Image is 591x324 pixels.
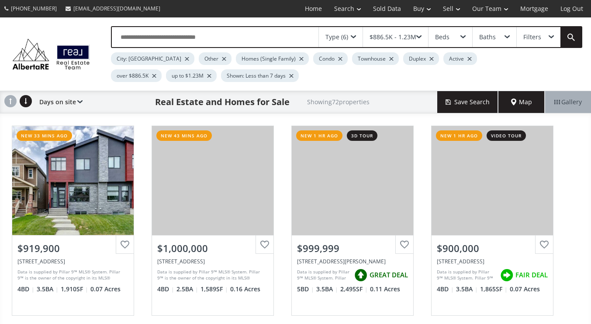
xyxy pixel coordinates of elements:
[17,258,128,265] div: 2417 22 Street NW, Calgary, AB T2M 3W7
[157,258,268,265] div: 6424 Laurentian Way SW, Calgary, AB T3E 5N1
[340,285,368,293] span: 2,495 SF
[157,242,268,255] div: $1,000,000
[61,0,165,17] a: [EMAIL_ADDRESS][DOMAIN_NAME]
[554,98,582,106] span: Gallery
[73,5,160,12] span: [EMAIL_ADDRESS][DOMAIN_NAME]
[511,98,532,106] span: Map
[157,285,174,293] span: 4 BD
[35,91,83,113] div: Days on site
[221,69,299,82] div: Shown: Less than 7 days
[297,242,408,255] div: $999,999
[297,258,408,265] div: 5566 Henwood Street SW, Calgary, AB T3E 6Z3
[17,269,126,282] div: Data is supplied by Pillar 9™ MLS® System. Pillar 9™ is the owner of the copyright in its MLS® Sy...
[456,285,478,293] span: 3.5 BA
[17,242,128,255] div: $919,900
[545,91,591,113] div: Gallery
[370,285,400,293] span: 0.11 Acres
[61,285,88,293] span: 1,910 SF
[437,285,454,293] span: 4 BD
[403,52,439,65] div: Duplex
[230,285,260,293] span: 0.16 Acres
[437,91,498,113] button: Save Search
[325,34,348,40] div: Type (6)
[479,34,496,40] div: Baths
[17,285,35,293] span: 4 BD
[480,285,508,293] span: 1,865 SF
[498,91,545,113] div: Map
[437,258,548,265] div: 3133 40 Street SW, Calgary, AB T3E 3J9
[297,285,314,293] span: 5 BD
[510,285,540,293] span: 0.07 Acres
[523,34,541,40] div: Filters
[370,34,416,40] div: $886.5K - 1.23M
[437,242,548,255] div: $900,000
[9,37,93,72] img: Logo
[111,69,162,82] div: over $886.5K
[166,69,217,82] div: up to $1.23M
[316,285,338,293] span: 3.5 BA
[111,52,194,65] div: City: [GEOGRAPHIC_DATA]
[297,269,350,282] div: Data is supplied by Pillar 9™ MLS® System. Pillar 9™ is the owner of the copyright in its MLS® Sy...
[307,99,370,105] h2: Showing 72 properties
[200,285,228,293] span: 1,589 SF
[90,285,121,293] span: 0.07 Acres
[352,266,370,284] img: rating icon
[11,5,57,12] span: [PHONE_NUMBER]
[155,96,290,108] h1: Real Estate and Homes for Sale
[370,270,408,280] span: GREAT DEAL
[437,269,496,282] div: Data is supplied by Pillar 9™ MLS® System. Pillar 9™ is the owner of the copyright in its MLS® Sy...
[199,52,232,65] div: Other
[313,52,348,65] div: Condo
[236,52,309,65] div: Homes (Single Family)
[443,52,477,65] div: Active
[157,269,266,282] div: Data is supplied by Pillar 9™ MLS® System. Pillar 9™ is the owner of the copyright in its MLS® Sy...
[498,266,515,284] img: rating icon
[515,270,548,280] span: FAIR DEAL
[435,34,449,40] div: Beds
[352,52,399,65] div: Townhouse
[37,285,59,293] span: 3.5 BA
[176,285,198,293] span: 2.5 BA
